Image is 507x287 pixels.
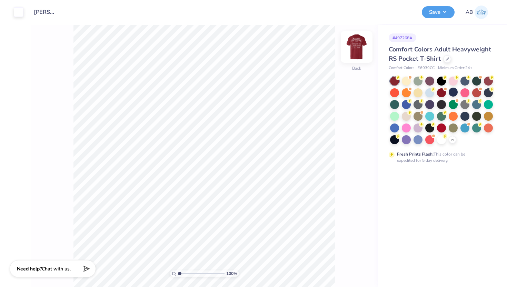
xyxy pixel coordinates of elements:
[389,45,491,63] span: Comfort Colors Adult Heavyweight RS Pocket T-Shirt
[42,266,71,272] span: Chat with us.
[475,6,488,19] img: Addie Brown
[343,33,370,61] img: Back
[17,266,42,272] strong: Need help?
[397,151,482,164] div: This color can be expedited for 5 day delivery.
[352,65,361,71] div: Back
[466,6,488,19] a: AB
[389,33,416,42] div: # 497268A
[29,5,62,19] input: Untitled Design
[418,65,435,71] span: # 6030CC
[397,151,434,157] strong: Fresh Prints Flash:
[466,8,473,16] span: AB
[422,6,455,18] button: Save
[226,270,237,277] span: 100 %
[389,65,414,71] span: Comfort Colors
[438,65,473,71] span: Minimum Order: 24 +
